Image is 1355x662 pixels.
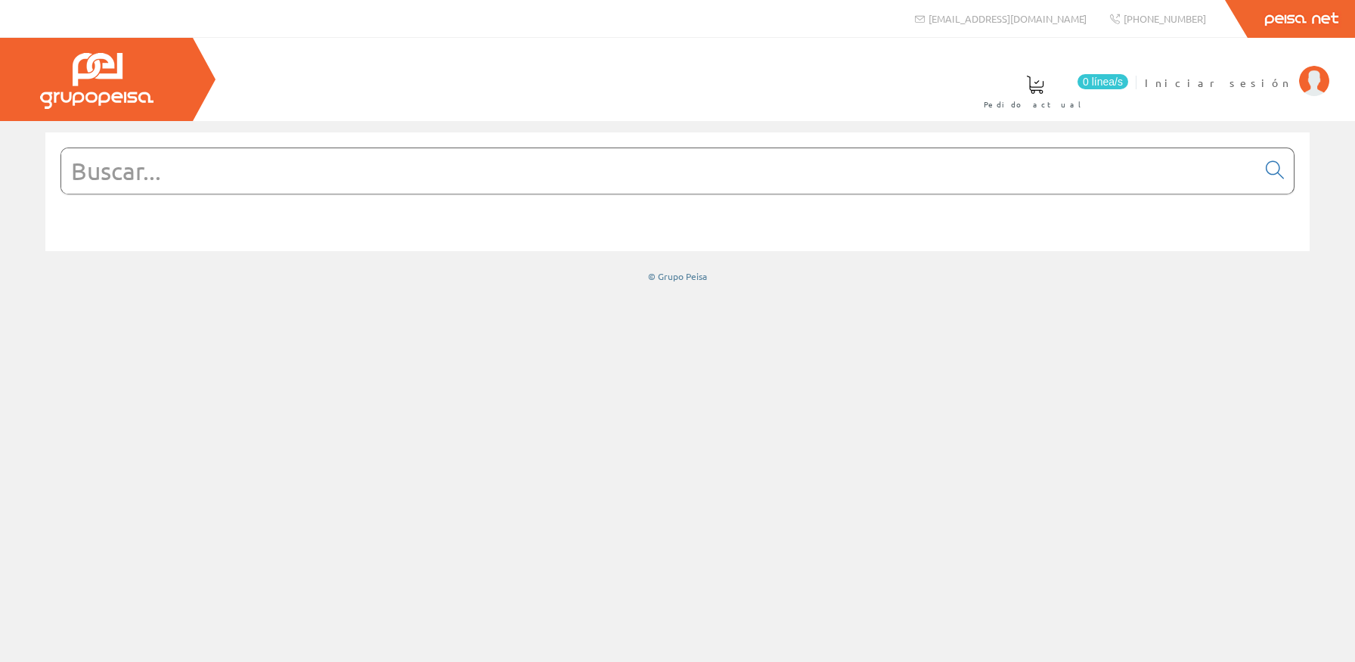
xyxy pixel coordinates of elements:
span: Iniciar sesión [1145,75,1291,90]
input: Buscar... [61,148,1257,194]
a: Iniciar sesión [1145,63,1329,77]
span: [PHONE_NUMBER] [1124,12,1206,25]
div: © Grupo Peisa [45,270,1310,283]
span: Pedido actual [984,97,1087,112]
span: [EMAIL_ADDRESS][DOMAIN_NAME] [929,12,1087,25]
span: 0 línea/s [1077,74,1128,89]
img: Grupo Peisa [40,53,153,109]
